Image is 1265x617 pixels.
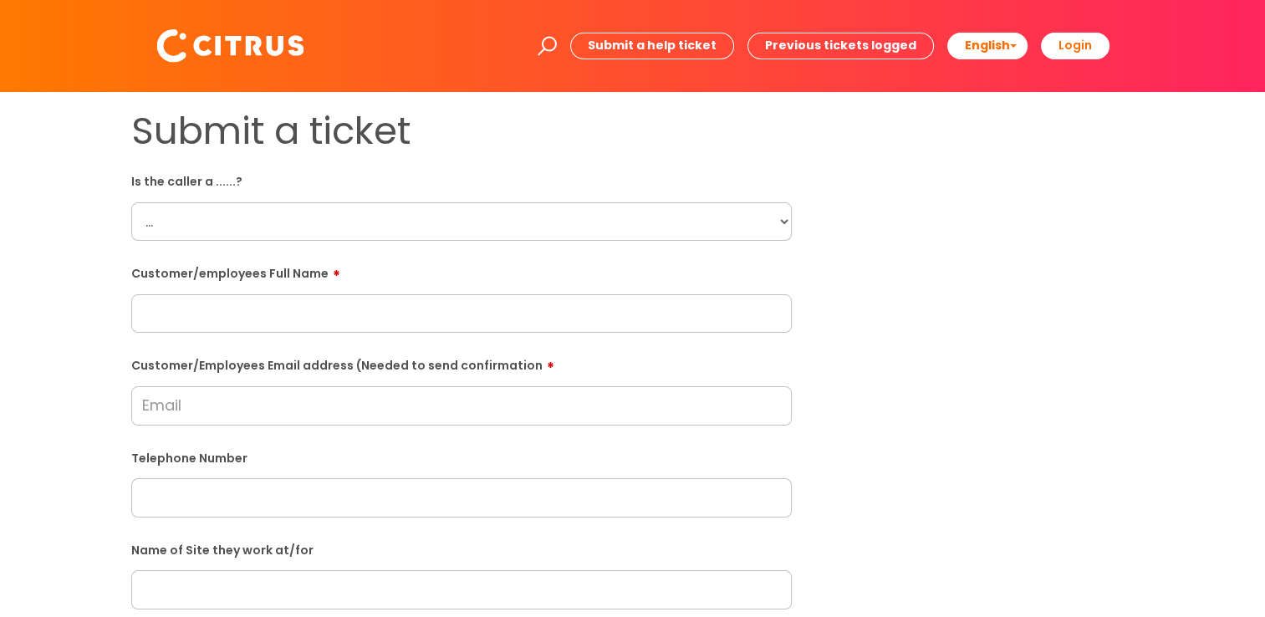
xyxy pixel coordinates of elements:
[131,171,792,189] label: Is the caller a ......?
[747,33,934,59] a: Previous tickets logged
[131,540,792,558] label: Name of Site they work at/for
[131,353,792,373] label: Customer/Employees Email address (Needed to send confirmation
[570,33,734,59] a: Submit a help ticket
[131,386,792,425] input: Email
[1058,37,1092,54] b: Login
[131,448,792,466] label: Telephone Number
[131,261,792,281] label: Customer/employees Full Name
[965,37,1010,54] span: English
[1041,33,1109,59] a: Login
[131,109,792,154] h1: Submit a ticket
